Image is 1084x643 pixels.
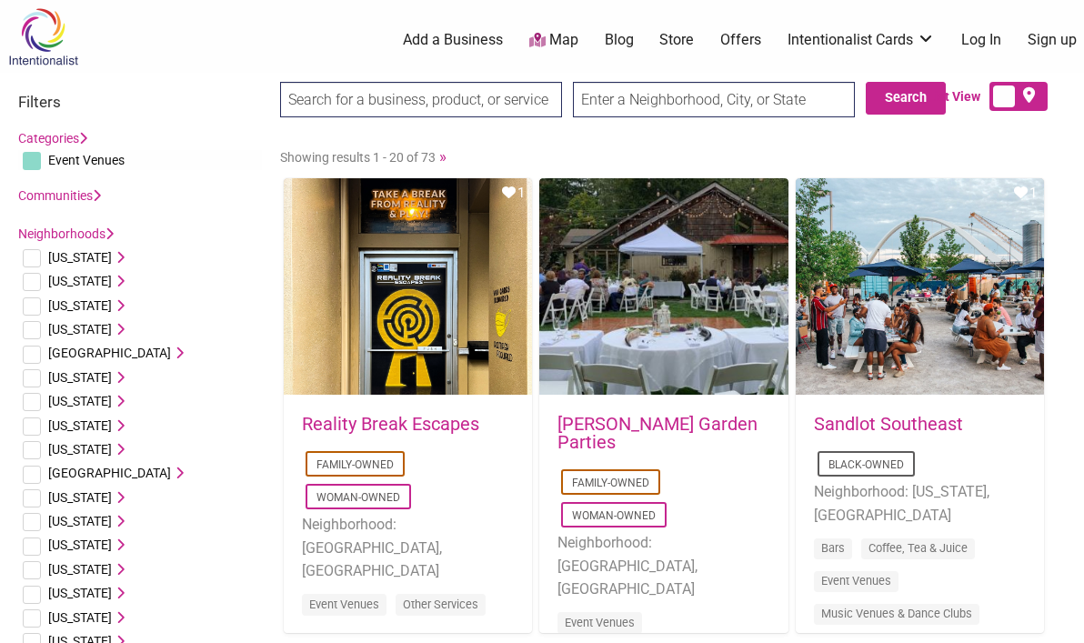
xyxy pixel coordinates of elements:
[48,466,171,480] span: [GEOGRAPHIC_DATA]
[814,413,963,435] a: Sandlot Southeast
[48,346,171,360] span: [GEOGRAPHIC_DATA]
[48,490,112,505] span: [US_STATE]
[814,480,1026,527] li: Neighborhood: [US_STATE], [GEOGRAPHIC_DATA]
[821,541,845,555] a: Bars
[572,509,656,522] a: Woman-Owned
[866,82,946,115] button: Search
[18,131,87,146] a: Categories
[659,30,694,50] a: Store
[18,226,114,241] a: Neighborhoods
[828,458,904,471] a: Black-Owned
[280,82,562,117] input: Search for a business, product, or service
[868,541,968,555] a: Coffee, Tea & Juice
[961,30,1001,50] a: Log In
[557,413,758,453] a: [PERSON_NAME] Garden Parties
[48,394,112,408] span: [US_STATE]
[48,250,112,265] span: [US_STATE]
[403,30,503,50] a: Add a Business
[302,513,514,583] li: Neighborhood: [GEOGRAPHIC_DATA], [GEOGRAPHIC_DATA]
[439,147,447,166] a: »
[928,87,989,106] span: List View
[572,477,649,489] a: Family-Owned
[18,93,262,111] h3: Filters
[48,370,112,385] span: [US_STATE]
[557,531,769,601] li: Neighborhood: [GEOGRAPHIC_DATA], [GEOGRAPHIC_DATA]
[605,30,634,50] a: Blog
[280,150,436,165] span: Showing results 1 - 20 of 73
[316,458,394,471] a: Family-Owned
[48,322,112,337] span: [US_STATE]
[48,153,125,167] span: Event Venues
[48,274,112,288] span: [US_STATE]
[48,538,112,552] span: [US_STATE]
[48,610,112,625] span: [US_STATE]
[316,491,400,504] a: Woman-Owned
[309,598,379,611] a: Event Venues
[48,298,112,313] span: [US_STATE]
[48,418,112,433] span: [US_STATE]
[18,188,101,203] a: Communities
[48,514,112,528] span: [US_STATE]
[788,30,935,50] a: Intentionalist Cards
[1028,30,1077,50] a: Sign up
[573,82,855,117] input: Enter a Neighborhood, City, or State
[48,586,112,600] span: [US_STATE]
[48,442,112,457] span: [US_STATE]
[302,413,479,435] a: Reality Break Escapes
[720,30,761,50] a: Offers
[821,574,891,588] a: Event Venues
[403,598,478,611] a: Other Services
[821,607,972,620] a: Music Venues & Dance Clubs
[565,616,635,629] a: Event Venues
[529,30,578,51] a: Map
[48,562,112,577] span: [US_STATE]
